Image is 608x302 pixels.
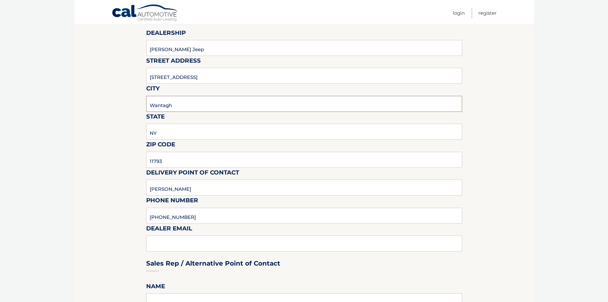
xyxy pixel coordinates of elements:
[453,8,465,18] a: Login
[146,282,165,293] label: Name
[146,112,165,124] label: State
[146,140,175,151] label: Zip Code
[146,84,160,96] label: City
[478,8,497,18] a: Register
[112,4,179,23] a: Cal Automotive
[146,56,201,68] label: Street Address
[146,259,280,267] h3: Sales Rep / Alternative Point of Contact
[146,196,198,207] label: Phone Number
[146,28,186,40] label: Dealership
[146,168,239,180] label: Delivery Point of Contact
[146,224,192,236] label: Dealer Email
